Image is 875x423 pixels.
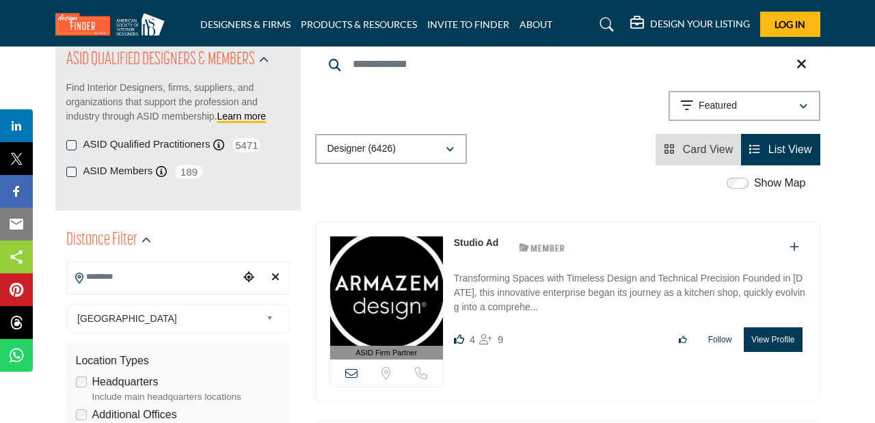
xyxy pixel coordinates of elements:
span: Card View [683,144,733,155]
span: 4 [470,333,475,345]
a: ABOUT [520,18,552,30]
label: ASID Qualified Practitioners [83,137,211,152]
div: Followers [479,331,503,348]
input: ASID Members checkbox [66,167,77,177]
button: View Profile [744,327,802,352]
p: Featured [699,99,737,113]
label: ASID Members [83,163,153,179]
label: Additional Offices [92,407,177,423]
a: Search [587,14,623,36]
p: Designer (6426) [327,142,396,156]
button: Follow [699,328,741,351]
a: View List [749,144,811,155]
a: PRODUCTS & RESOURCES [301,18,417,30]
p: Transforming Spaces with Timeless Design and Technical Precision Founded in [DATE], this innovati... [454,271,806,317]
input: Search Location [67,264,239,290]
span: Log In [775,18,805,30]
a: Learn more [217,111,267,122]
span: 9 [498,333,503,345]
span: List View [768,144,812,155]
div: Location Types [76,353,280,369]
button: Log In [760,12,820,37]
h2: ASID QUALIFIED DESIGNERS & MEMBERS [66,48,255,72]
label: Show Map [754,175,806,191]
div: Choose your current location [239,263,258,292]
label: Headquarters [92,374,159,390]
span: [GEOGRAPHIC_DATA] [77,310,260,327]
input: Search Keyword [315,48,820,81]
a: Studio Ad [454,237,499,248]
li: Card View [656,134,741,165]
a: DESIGNERS & FIRMS [200,18,291,30]
h5: DESIGN YOUR LISTING [650,18,750,30]
p: Find Interior Designers, firms, suppliers, and organizations that support the profession and indu... [66,81,290,124]
i: Likes [454,334,464,344]
span: 189 [174,163,204,180]
span: ASID Firm Partner [355,347,417,359]
img: Studio Ad [330,236,443,346]
p: Studio Ad [454,236,499,250]
button: Designer (6426) [315,134,467,164]
span: 5471 [231,137,262,154]
button: Featured [669,91,820,121]
img: Site Logo [55,13,172,36]
button: Like listing [670,328,696,351]
a: Transforming Spaces with Timeless Design and Technical Precision Founded in [DATE], this innovati... [454,263,806,317]
a: INVITE TO FINDER [427,18,509,30]
a: View Card [664,144,733,155]
h2: Distance Filter [66,228,137,253]
input: ASID Qualified Practitioners checkbox [66,140,77,150]
div: Clear search location [265,263,285,292]
div: Include main headquarters locations [92,390,280,404]
a: ASID Firm Partner [330,236,443,360]
img: ASID Members Badge Icon [511,239,573,256]
a: Add To List [790,241,799,253]
li: List View [741,134,820,165]
div: DESIGN YOUR LISTING [630,16,750,33]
